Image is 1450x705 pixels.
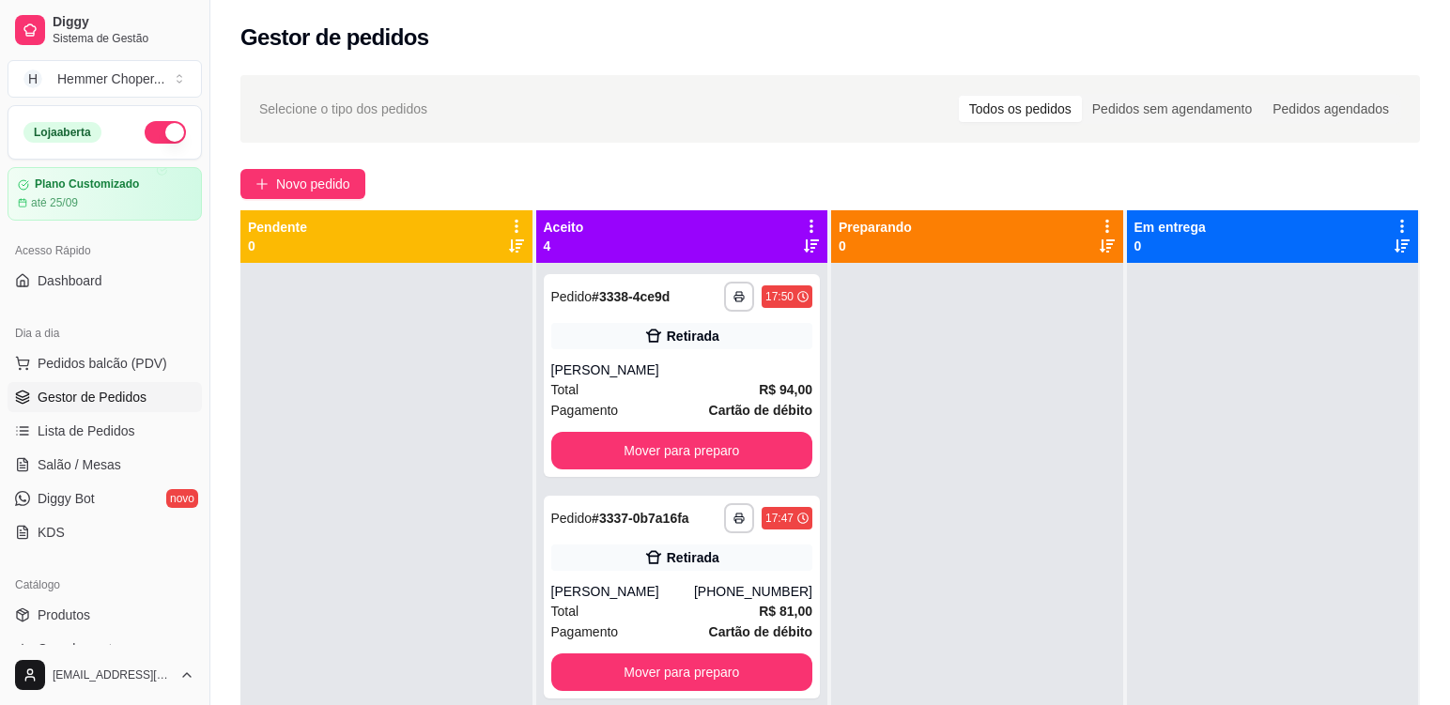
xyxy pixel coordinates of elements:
[255,177,269,191] span: plus
[839,218,912,237] p: Preparando
[8,600,202,630] a: Produtos
[551,360,813,379] div: [PERSON_NAME]
[709,624,812,639] strong: Cartão de débito
[667,548,719,567] div: Retirada
[38,421,135,440] span: Lista de Pedidos
[38,354,167,373] span: Pedidos balcão (PDV)
[765,289,794,304] div: 17:50
[551,601,579,621] span: Total
[35,177,139,192] article: Plano Customizado
[248,237,307,255] p: 0
[8,167,202,221] a: Plano Customizadoaté 25/09
[145,121,186,144] button: Alterar Status
[551,621,619,642] span: Pagamento
[765,511,794,526] div: 17:47
[8,570,202,600] div: Catálogo
[8,634,202,664] a: Complementos
[38,489,95,508] span: Diggy Bot
[8,416,202,446] a: Lista de Pedidos
[839,237,912,255] p: 0
[276,174,350,194] span: Novo pedido
[1134,237,1206,255] p: 0
[8,60,202,98] button: Select a team
[759,382,812,397] strong: R$ 94,00
[959,96,1082,122] div: Todos os pedidos
[259,99,427,119] span: Selecione o tipo dos pedidos
[8,450,202,480] a: Salão / Mesas
[57,69,164,88] div: Hemmer Choper ...
[8,236,202,266] div: Acesso Rápido
[694,582,812,601] div: [PHONE_NUMBER]
[8,517,202,547] a: KDS
[8,652,202,697] button: [EMAIL_ADDRESS][DOMAIN_NAME]
[551,400,619,421] span: Pagamento
[551,432,813,469] button: Mover para preparo
[551,582,694,601] div: [PERSON_NAME]
[8,266,202,296] a: Dashboard
[248,218,307,237] p: Pendente
[1082,96,1262,122] div: Pedidos sem agendamento
[551,379,579,400] span: Total
[592,511,689,526] strong: # 3337-0b7a16fa
[38,523,65,542] span: KDS
[38,271,102,290] span: Dashboard
[23,122,101,143] div: Loja aberta
[592,289,670,304] strong: # 3338-4ce9d
[53,14,194,31] span: Diggy
[8,8,202,53] a: DiggySistema de Gestão
[544,218,584,237] p: Aceito
[551,511,593,526] span: Pedido
[240,169,365,199] button: Novo pedido
[544,237,584,255] p: 4
[8,318,202,348] div: Dia a dia
[1262,96,1399,122] div: Pedidos agendados
[551,653,813,691] button: Mover para preparo
[23,69,42,88] span: H
[31,195,78,210] article: até 25/09
[53,31,194,46] span: Sistema de Gestão
[38,639,126,658] span: Complementos
[667,327,719,345] div: Retirada
[8,348,202,378] button: Pedidos balcão (PDV)
[8,483,202,513] a: Diggy Botnovo
[53,667,172,682] span: [EMAIL_ADDRESS][DOMAIN_NAME]
[38,605,90,624] span: Produtos
[8,382,202,412] a: Gestor de Pedidos
[759,604,812,619] strong: R$ 81,00
[551,289,593,304] span: Pedido
[240,23,429,53] h2: Gestor de pedidos
[1134,218,1206,237] p: Em entrega
[38,455,121,474] span: Salão / Mesas
[38,388,147,406] span: Gestor de Pedidos
[709,403,812,418] strong: Cartão de débito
